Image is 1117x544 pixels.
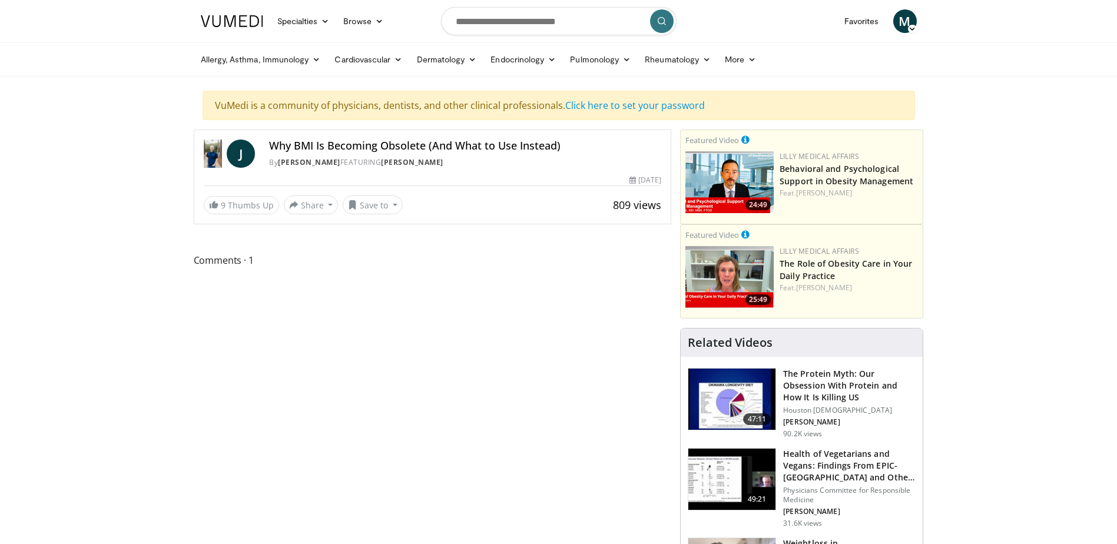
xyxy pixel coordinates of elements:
a: Pulmonology [563,48,638,71]
img: VuMedi Logo [201,15,263,27]
h3: Health of Vegetarians and Vegans: Findings From EPIC-[GEOGRAPHIC_DATA] and Othe… [783,448,916,483]
a: Cardiovascular [327,48,409,71]
a: Lilly Medical Affairs [780,151,859,161]
span: 809 views [613,198,661,212]
span: 47:11 [743,413,771,425]
a: Favorites [837,9,886,33]
div: [DATE] [629,175,661,185]
p: [PERSON_NAME] [783,417,916,427]
img: e1208b6b-349f-4914-9dd7-f97803bdbf1d.png.150x105_q85_crop-smart_upscale.png [685,246,774,308]
span: 9 [221,200,226,211]
a: The Role of Obesity Care in Your Daily Practice [780,258,912,281]
div: By FEATURING [269,157,661,168]
h4: Why BMI Is Becoming Obsolete (And What to Use Instead) [269,140,661,152]
a: Click here to set your password [565,99,705,112]
a: [PERSON_NAME] [796,188,852,198]
a: Rheumatology [638,48,718,71]
a: M [893,9,917,33]
a: Browse [336,9,390,33]
h4: Related Videos [688,336,773,350]
button: Save to [343,195,403,214]
small: Featured Video [685,135,739,145]
p: [PERSON_NAME] [783,507,916,516]
small: Featured Video [685,230,739,240]
span: 49:21 [743,493,771,505]
img: Dr. Jordan Rennicke [204,140,223,168]
a: 47:11 The Protein Myth: Our Obsession With Protein and How It Is Killing US Houston [DEMOGRAPHIC_... [688,368,916,439]
a: [PERSON_NAME] [278,157,340,167]
a: 9 Thumbs Up [204,196,279,214]
button: Share [284,195,339,214]
a: Behavioral and Psychological Support in Obesity Management [780,163,913,187]
h3: The Protein Myth: Our Obsession With Protein and How It Is Killing US [783,368,916,403]
div: VuMedi is a community of physicians, dentists, and other clinical professionals. [203,91,915,120]
a: Allergy, Asthma, Immunology [194,48,328,71]
p: 90.2K views [783,429,822,439]
p: Houston [DEMOGRAPHIC_DATA] [783,406,916,415]
a: Dermatology [410,48,484,71]
a: J [227,140,255,168]
img: 606f2b51-b844-428b-aa21-8c0c72d5a896.150x105_q85_crop-smart_upscale.jpg [688,449,775,510]
a: 25:49 [685,246,774,308]
a: 49:21 Health of Vegetarians and Vegans: Findings From EPIC-[GEOGRAPHIC_DATA] and Othe… Physicians... [688,448,916,528]
p: Physicians Committee for Responsible Medicine [783,486,916,505]
a: Lilly Medical Affairs [780,246,859,256]
a: 24:49 [685,151,774,213]
div: Feat. [780,283,918,293]
span: Comments 1 [194,253,672,268]
input: Search topics, interventions [441,7,677,35]
a: Specialties [270,9,337,33]
a: [PERSON_NAME] [381,157,443,167]
a: [PERSON_NAME] [796,283,852,293]
a: Endocrinology [483,48,563,71]
div: Feat. [780,188,918,198]
p: 31.6K views [783,519,822,528]
span: 24:49 [745,200,771,210]
a: More [718,48,763,71]
img: ba3304f6-7838-4e41-9c0f-2e31ebde6754.png.150x105_q85_crop-smart_upscale.png [685,151,774,213]
span: 25:49 [745,294,771,305]
img: b7b8b05e-5021-418b-a89a-60a270e7cf82.150x105_q85_crop-smart_upscale.jpg [688,369,775,430]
